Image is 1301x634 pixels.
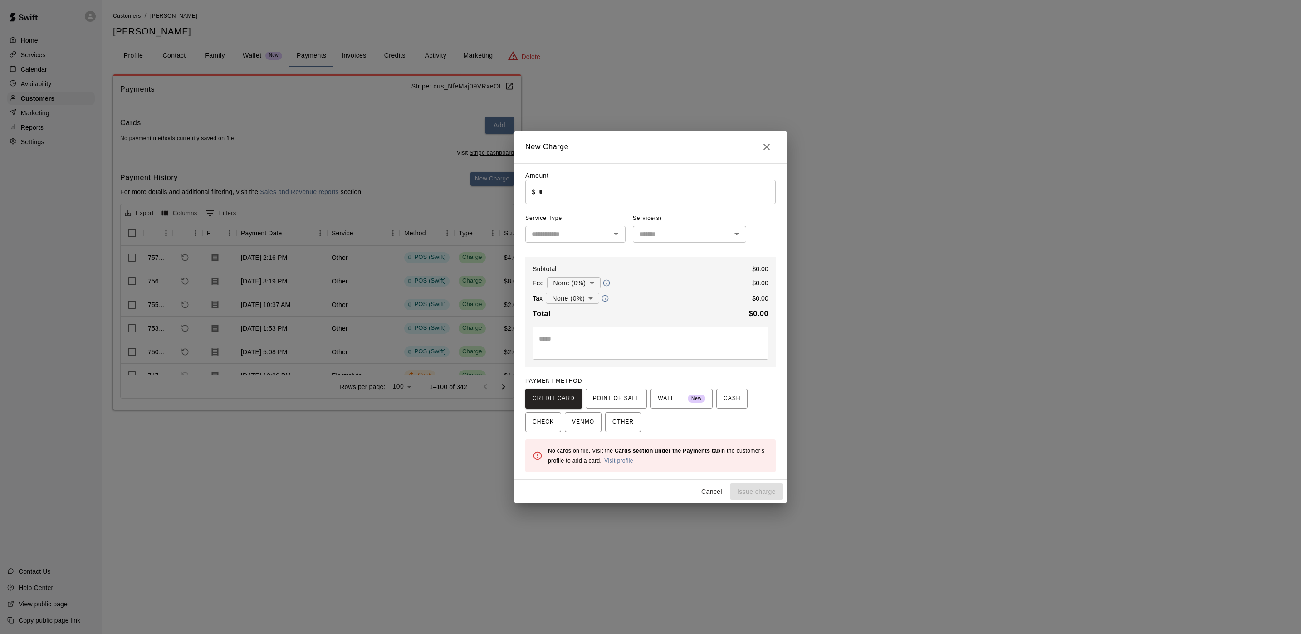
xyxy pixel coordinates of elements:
span: PAYMENT METHOD [525,378,582,384]
b: Total [533,310,551,317]
button: CREDIT CARD [525,389,582,409]
button: Cancel [697,483,726,500]
label: Amount [525,172,549,179]
span: WALLET [658,391,705,406]
p: $ [532,187,535,196]
span: New [688,393,705,405]
p: Subtotal [533,264,557,273]
a: Visit profile [604,458,633,464]
div: None (0%) [546,290,599,307]
span: CASH [724,391,740,406]
button: CHECK [525,412,561,432]
b: Cards section under the Payments tab [615,448,720,454]
button: CASH [716,389,748,409]
span: OTHER [612,415,634,429]
p: $ 0.00 [752,264,768,273]
b: $ 0.00 [749,310,768,317]
button: Open [610,228,622,240]
span: Service(s) [633,211,662,226]
button: VENMO [565,412,602,432]
p: Fee [533,278,544,288]
button: Open [730,228,743,240]
p: $ 0.00 [752,278,768,288]
span: POINT OF SALE [593,391,640,406]
h2: New Charge [514,131,787,163]
p: $ 0.00 [752,294,768,303]
span: No cards on file. Visit the in the customer's profile to add a card. [548,448,764,464]
span: CREDIT CARD [533,391,575,406]
div: None (0%) [547,274,601,291]
button: Close [758,138,776,156]
button: WALLET New [650,389,713,409]
button: OTHER [605,412,641,432]
span: VENMO [572,415,594,429]
span: Service Type [525,211,626,226]
span: CHECK [533,415,554,429]
p: Tax [533,294,543,303]
button: POINT OF SALE [586,389,647,409]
